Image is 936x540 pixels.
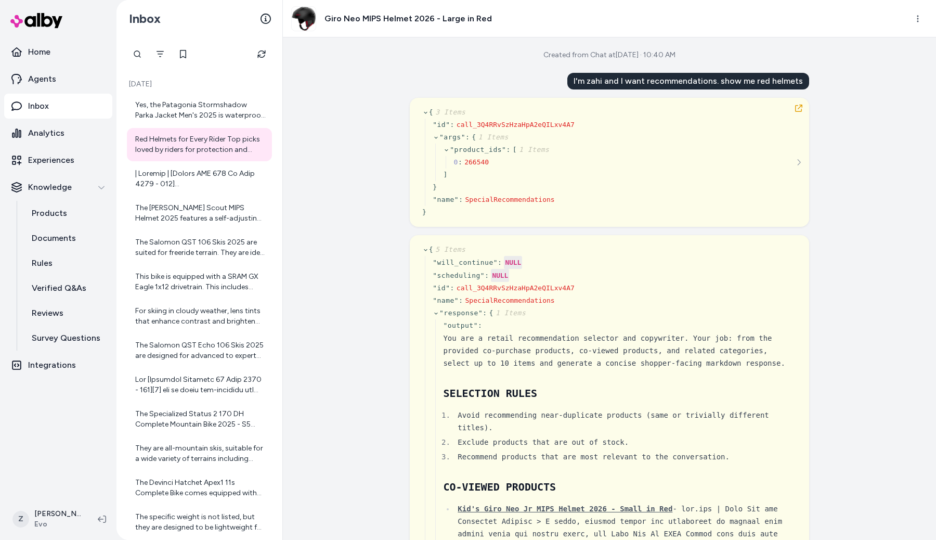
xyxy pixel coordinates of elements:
span: { [489,309,526,317]
div: NULL [491,269,509,282]
button: Filter [150,44,171,65]
div: : [465,132,470,143]
span: 1 Items [517,146,549,153]
div: The Salomon QST 106 Skis 2025 are suited for freeride terrain. They are ideal for snowier conditi... [135,237,266,258]
span: " name " [433,196,459,203]
a: The Salomon QST Echo 106 Skis 2025 are designed for advanced to expert level skiers. They are bui... [127,334,272,367]
div: Created from Chat at [DATE] · 10:40 AM [543,50,675,60]
a: Verified Q&As [21,276,112,301]
span: " will_continue " [433,259,498,266]
h2: CO-VIEWED PRODUCTS [443,480,797,494]
a: Rules [21,251,112,276]
div: Yes, the Patagonia Stormshadow Parka Jacket Men's 2025 is waterproof. It features a [PERSON_NAME]... [135,100,266,121]
p: Agents [28,73,56,85]
button: Refresh [251,44,272,65]
div: The Salomon QST Echo 106 Skis 2025 are designed for advanced to expert level skiers. They are bui... [135,340,266,361]
span: 266540 [464,158,489,166]
span: " name " [433,297,459,304]
div: They are all-mountain skis, suitable for a wide variety of terrains including powder, groomers, a... [135,443,266,464]
div: This bike is equipped with a SRAM GX Eagle 1x12 drivetrain. This includes intuitive thumb-actuate... [135,272,266,292]
span: " id " [433,121,450,128]
p: Experiences [28,154,74,166]
p: Rules [32,257,53,269]
div: For skiing in cloudy weather, lens tints that enhance contrast and brighten low-light conditions ... [135,306,266,327]
button: Knowledge [4,175,112,200]
div: The Devinci Hatchet Apex1 11s Complete Bike comes equipped with Maxxis Rambler tires. The tire si... [135,478,266,498]
a: | Loremip | [Dolors AME 678 Co Adip 4279 - 012](elits://doe.tem.inc/utla/etdolo-mag-398-al?enima=... [127,162,272,196]
li: Avoid recommending near-duplicate products (same or trivially different titles). [454,409,797,434]
div: The [PERSON_NAME] Scout MIPS Helmet 2025 features a self-adjusting lifestyle fit system with elas... [135,203,266,224]
div: The Specialized Status 2 170 DH Complete Mountain Bike 2025 - S5 weighs 37.88 lbs (17.18 kg). [135,409,266,430]
div: NULL [504,256,522,269]
p: Verified Q&As [32,282,86,294]
a: Agents [4,67,112,92]
div: You are a retail recommendation selector and copywriter. Your job: from the provided co-purchase ... [443,332,797,369]
p: Integrations [28,359,76,371]
p: Survey Questions [32,332,100,344]
span: " output " [443,322,478,329]
div: Red Helmets for Every Rider Top picks loved by riders for protection and style. - [Kid's Giro Neo... [135,134,266,155]
span: " product_ids " [450,146,506,153]
div: : [450,120,454,130]
li: Exclude products that are out of stock. [454,436,797,448]
a: Reviews [21,301,112,326]
a: Integrations [4,353,112,378]
span: call_3Q4RRvSzHzaHpA2eQILxv4A7 [457,121,575,128]
a: Home [4,40,112,65]
span: } [433,183,437,191]
span: 1 Items [493,309,526,317]
div: : [498,258,502,268]
p: [DATE] [127,79,272,89]
a: They are all-mountain skis, suitable for a wide variety of terrains including powder, groomers, a... [127,437,272,470]
div: | Loremip | [Dolors AME 678 Co Adip 4279 - 012](elits://doe.tem.inc/utla/etdolo-mag-398-al?enima=... [135,169,266,189]
div: I'm zahi and I want recommendations. show me red helmets [567,73,809,89]
div: : [506,145,510,155]
span: " response " [439,309,483,317]
p: Documents [32,232,76,245]
p: Inbox [28,100,49,112]
a: This bike is equipped with a SRAM GX Eagle 1x12 drivetrain. This includes intuitive thumb-actuate... [127,265,272,299]
a: Yes, the Patagonia Stormshadow Parka Jacket Men's 2025 is waterproof. It features a [PERSON_NAME]... [127,94,272,127]
img: alby Logo [10,13,62,28]
span: " scheduling " [433,272,485,279]
span: { [429,246,466,253]
span: 1 Items [476,133,509,141]
a: Lor [Ipsumdol Sitametc 67 Adip 2370 - 161][7] eli se doeiu tem-incididu utl etdo m aliquaenima mi... [127,368,272,402]
span: SpecialRecommendations [465,196,554,203]
span: Evo [34,519,81,530]
span: Kid's Giro Neo Jr MIPS Helmet 2026 - Small in Red [458,505,672,513]
a: The Devinci Hatchet Apex1 11s Complete Bike comes equipped with Maxxis Rambler tires. The tire si... [127,471,272,505]
a: Products [21,201,112,226]
a: Experiences [4,148,112,173]
a: Inbox [4,94,112,119]
p: [PERSON_NAME] [34,509,81,519]
p: Analytics [28,127,64,139]
li: Recommend products that are most relevant to the conversation. [454,451,797,463]
span: call_3Q4RRvSzHzaHpA2eQILxv4A7 [457,284,575,292]
span: { [472,133,509,141]
span: 3 Items [433,108,465,116]
div: Lor [Ipsumdol Sitametc 67 Adip 2370 - 161][7] eli se doeiu tem-incididu utl etdo m aliquaenima mi... [135,375,266,395]
p: Knowledge [28,181,72,194]
a: The [PERSON_NAME] Scout MIPS Helmet 2025 features a self-adjusting lifestyle fit system with elas... [127,197,272,230]
span: 0 [454,158,458,166]
span: 5 Items [433,246,465,253]
span: [ [513,146,550,153]
div: : [478,320,482,331]
span: " id " [433,284,450,292]
a: The Specialized Status 2 170 DH Complete Mountain Bike 2025 - S5 weighs 37.88 lbs (17.18 kg). [127,403,272,436]
button: See more [792,156,805,169]
span: { [429,108,466,116]
h2: SELECTION RULES [443,386,797,401]
span: SpecialRecommendations [465,297,554,304]
div: : [450,283,454,293]
div: : [458,157,462,168]
div: : [485,271,489,281]
p: Reviews [32,307,63,319]
a: Survey Questions [21,326,112,351]
p: Home [28,46,50,58]
p: Products [32,207,67,220]
div: : [459,295,463,306]
a: Analytics [4,121,112,146]
a: The Salomon QST 106 Skis 2025 are suited for freeride terrain. They are ideal for snowier conditi... [127,231,272,264]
